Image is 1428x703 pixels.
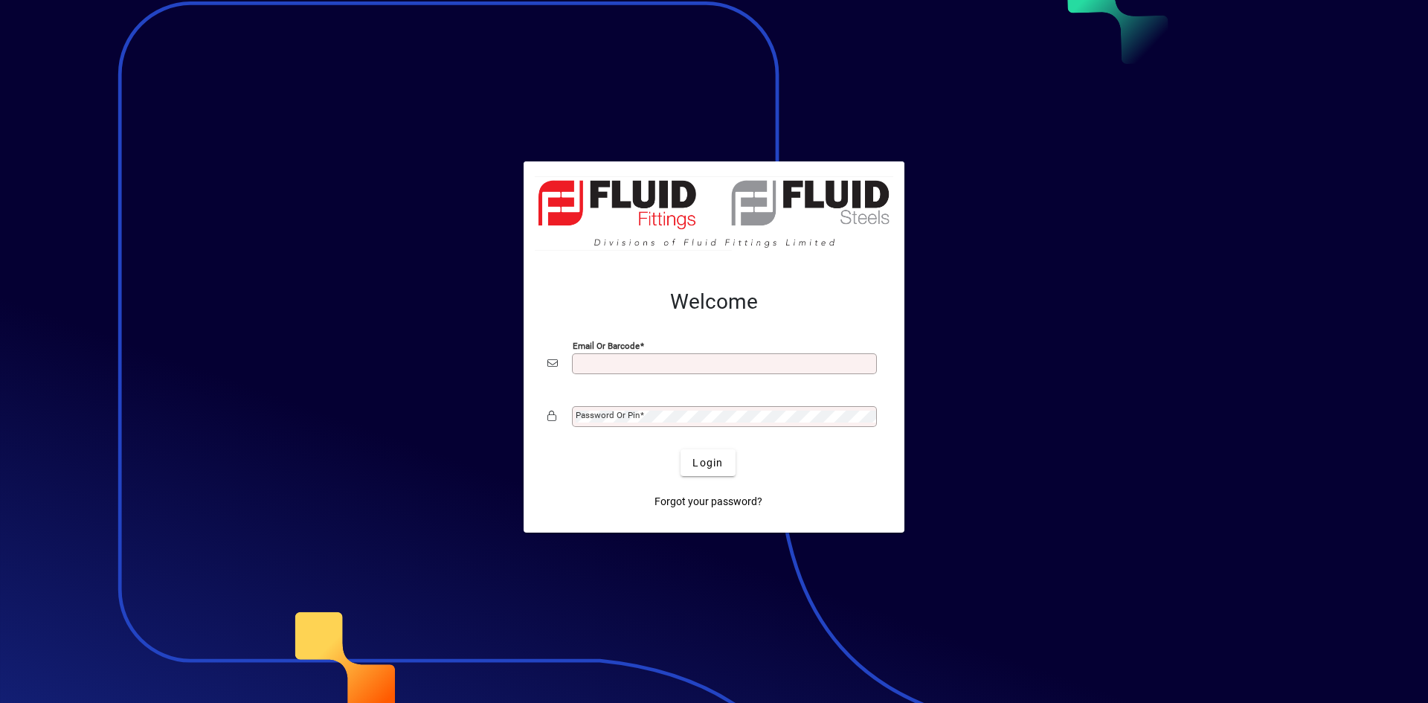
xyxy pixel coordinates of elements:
[692,455,723,471] span: Login
[547,289,881,315] h2: Welcome
[649,488,768,515] a: Forgot your password?
[681,449,735,476] button: Login
[573,341,640,351] mat-label: Email or Barcode
[654,494,762,510] span: Forgot your password?
[576,410,640,420] mat-label: Password or Pin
